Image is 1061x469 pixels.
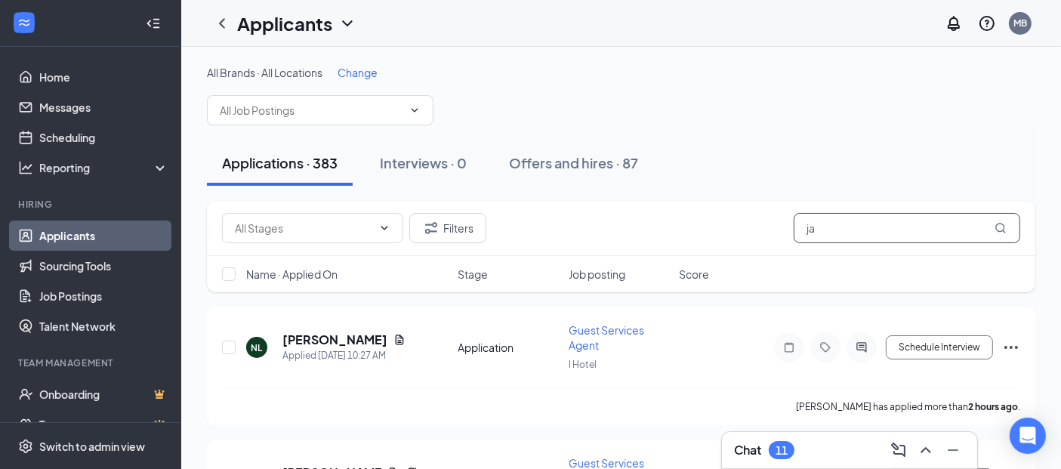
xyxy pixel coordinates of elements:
[39,251,168,281] a: Sourcing Tools
[207,66,322,79] span: All Brands · All Locations
[39,160,169,175] div: Reporting
[246,267,338,282] span: Name · Applied On
[282,348,406,363] div: Applied [DATE] 10:27 AM
[18,160,33,175] svg: Analysis
[796,400,1020,413] p: [PERSON_NAME] has applied more than .
[18,198,165,211] div: Hiring
[853,341,871,353] svg: ActiveChat
[458,340,560,355] div: Application
[235,220,372,236] input: All Stages
[39,62,168,92] a: Home
[39,122,168,153] a: Scheduling
[39,281,168,311] a: Job Postings
[917,441,935,459] svg: ChevronUp
[18,439,33,454] svg: Settings
[509,153,638,172] div: Offers and hires · 87
[220,102,403,119] input: All Job Postings
[338,66,378,79] span: Change
[213,14,231,32] svg: ChevronLeft
[222,153,338,172] div: Applications · 383
[995,222,1007,234] svg: MagnifyingGlass
[886,335,993,359] button: Schedule Interview
[887,438,911,462] button: ComposeMessage
[978,14,996,32] svg: QuestionInfo
[251,341,263,354] div: NL
[39,311,168,341] a: Talent Network
[569,267,625,282] span: Job posting
[941,438,965,462] button: Minimize
[1010,418,1046,454] div: Open Intercom Messenger
[393,334,406,346] svg: Document
[458,267,489,282] span: Stage
[378,222,390,234] svg: ChevronDown
[679,267,709,282] span: Score
[39,92,168,122] a: Messages
[945,14,963,32] svg: Notifications
[409,213,486,243] button: Filter Filters
[776,444,788,457] div: 11
[794,213,1020,243] input: Search in applications
[282,332,387,348] h5: [PERSON_NAME]
[39,409,168,440] a: TeamCrown
[237,11,332,36] h1: Applicants
[780,341,798,353] svg: Note
[968,401,1018,412] b: 2 hours ago
[734,442,761,458] h3: Chat
[39,439,145,454] div: Switch to admin view
[39,379,168,409] a: OnboardingCrown
[816,341,834,353] svg: Tag
[17,15,32,30] svg: WorkstreamLogo
[338,14,356,32] svg: ChevronDown
[914,438,938,462] button: ChevronUp
[18,356,165,369] div: Team Management
[146,16,161,31] svg: Collapse
[569,359,597,370] span: I Hotel
[890,441,908,459] svg: ComposeMessage
[569,323,644,352] span: Guest Services Agent
[380,153,467,172] div: Interviews · 0
[409,104,421,116] svg: ChevronDown
[944,441,962,459] svg: Minimize
[1013,17,1027,29] div: MB
[39,221,168,251] a: Applicants
[1002,338,1020,356] svg: Ellipses
[422,219,440,237] svg: Filter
